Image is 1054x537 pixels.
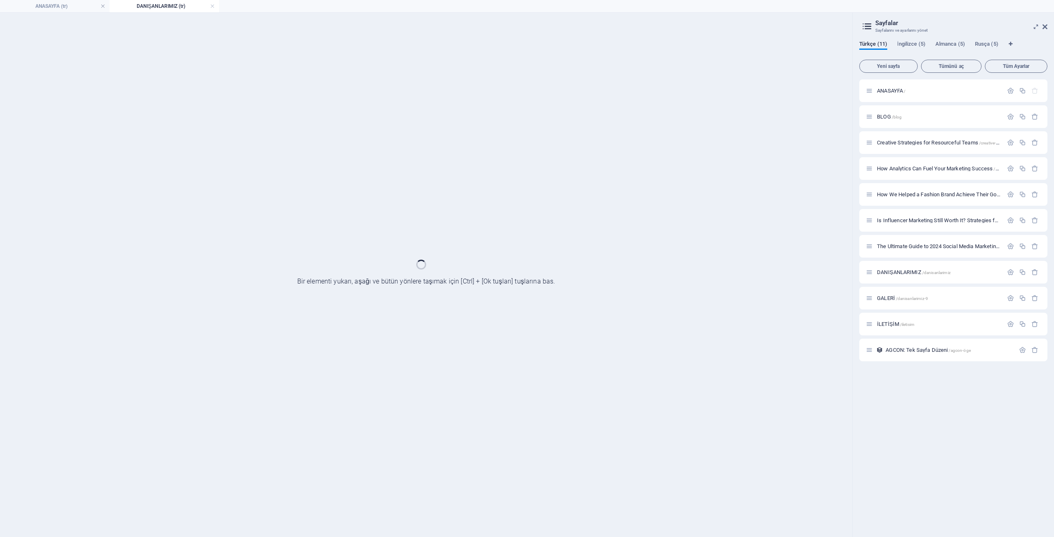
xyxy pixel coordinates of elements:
[975,39,998,51] span: Rusça (5)
[1019,346,1026,353] div: Ayarlar
[875,19,1047,27] h2: Sayfalar
[874,244,1003,249] div: The Ultimate Guide to 2024 Social Media Marketing Trends
[874,270,1003,275] div: DANIŞANLARIMIZ/danisanlarimiz
[1019,113,1026,120] div: Çoğalt
[1019,243,1026,250] div: Çoğalt
[1007,217,1014,224] div: Ayarlar
[877,295,928,301] span: Sayfayı açmak için tıkla
[921,60,982,73] button: Tümünü aç
[904,89,905,93] span: /
[859,41,1047,56] div: Dil Sekmeleri
[1007,269,1014,276] div: Ayarlar
[1031,346,1038,353] div: Sil
[935,39,965,51] span: Almanca (5)
[989,64,1044,69] span: Tüm Ayarlar
[1031,295,1038,302] div: Sil
[1007,243,1014,250] div: Ayarlar
[886,347,971,353] span: Sayfayı açmak için tıkla
[1019,165,1026,172] div: Çoğalt
[874,88,1003,93] div: ANASAYFA/
[874,192,1003,197] div: How We Helped a Fashion Brand Achieve Their Goal
[1031,269,1038,276] div: Sil
[1031,243,1038,250] div: Sil
[859,39,887,51] span: Türkçe (11)
[110,2,219,11] h4: DANIŞANLARIMIZ (tr)
[874,166,1003,171] div: How Analytics Can Fuel Your Marketing Success/how-analytics-can-fuel-your-marketing-success
[985,60,1047,73] button: Tüm Ayarlar
[896,296,928,301] span: /danisanlarimiz-9
[1007,191,1014,198] div: Ayarlar
[1019,295,1026,302] div: Çoğalt
[1007,165,1014,172] div: Ayarlar
[949,348,970,353] span: /agcon-öge
[1019,87,1026,94] div: Çoğalt
[1031,191,1038,198] div: Sil
[883,347,1015,353] div: AGCON: Tek Sayfa Düzeni/agcon-öge
[874,218,1003,223] div: Is Influencer Marketing Still Worth It? Strategies for 2024
[877,114,902,120] span: Sayfayı açmak için tıkla
[922,270,951,275] span: /danisanlarimiz
[874,114,1003,119] div: BLOG/blog
[877,321,914,327] span: Sayfayı açmak için tıkla
[1007,113,1014,120] div: Ayarlar
[1031,165,1038,172] div: Sil
[863,64,914,69] span: Yeni sayfa
[1019,191,1026,198] div: Çoğalt
[1031,139,1038,146] div: Sil
[1031,113,1038,120] div: Sil
[900,322,914,327] span: /iletisim
[874,295,1003,301] div: GALERİ/danisanlarimiz-9
[1019,217,1026,224] div: Çoğalt
[1007,87,1014,94] div: Ayarlar
[1007,321,1014,328] div: Ayarlar
[897,39,926,51] span: İngilizce (5)
[877,269,951,275] span: DANIŞANLARIMIZ
[1019,321,1026,328] div: Çoğalt
[925,64,978,69] span: Tümünü aç
[1019,269,1026,276] div: Çoğalt
[1031,321,1038,328] div: Sil
[875,27,1031,34] h3: Sayfalarını ve ayarlarını yönet
[1019,139,1026,146] div: Çoğalt
[1007,139,1014,146] div: Ayarlar
[874,140,1003,145] div: Creative Strategies for Resourceful Teams/creative-strategies-for-resourceful-teams
[876,346,883,353] div: Bu düzen, bu koleksiyonun tüm ögeleri (örn: bir blog paylaşımı) için şablon olarak kullanılır. Bi...
[1007,295,1014,302] div: Ayarlar
[1031,217,1038,224] div: Sil
[1031,87,1038,94] div: Başlangıç sayfası silinemez
[877,88,905,94] span: Sayfayı açmak için tıkla
[874,321,1003,327] div: İLETİŞİM/iletisim
[892,115,902,119] span: /blog
[859,60,918,73] button: Yeni sayfa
